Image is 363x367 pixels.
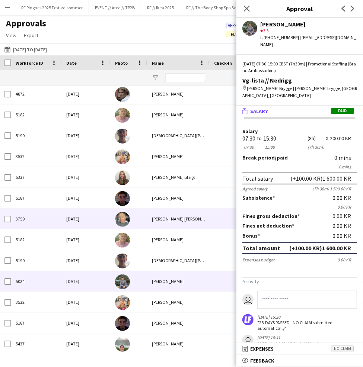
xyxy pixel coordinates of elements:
[11,271,62,292] div: 5024
[115,295,130,310] img: Filip Øverli
[147,334,210,354] div: [PERSON_NAME]
[242,175,273,182] div: Total salary
[330,136,357,141] div: 200.00 KR
[242,144,255,150] div: 07:30
[242,257,274,263] div: Expenses budget
[89,0,141,15] button: EVENT // Atea // TP2B
[115,212,130,227] img: Daniela Alejandra Eriksen Stenvadet
[331,108,354,114] span: Paid
[115,274,130,289] img: Zidan Faisal Bhatti
[24,32,38,39] span: Export
[332,194,357,201] div: 0.00 KR
[326,136,328,141] div: X
[115,87,130,102] img: Jesper Roth
[257,335,319,340] div: [DATE] 10:41
[242,154,288,161] label: /paid
[250,345,274,352] span: Expenses
[242,204,357,210] div: 0.00 KR
[115,129,130,144] img: Christian Tohje
[226,30,260,37] span: 26
[62,334,111,354] div: [DATE]
[242,61,357,74] div: [DATE] 07:30-15:00 CEST (7h30m) | Promotional Staffing (Brand Ambassadors)
[242,85,357,99] div: [PERSON_NAME] Brygge | [PERSON_NAME] brygge, [GEOGRAPHIC_DATA], [GEOGRAPHIC_DATA]
[115,316,130,331] img: Yassine Wahab
[242,164,357,170] div: 0 mins
[11,146,62,167] div: 3532
[152,74,159,81] button: Open Filter Menu
[11,125,62,146] div: 5190
[147,209,210,229] div: [PERSON_NAME] [PERSON_NAME] Stenvadet
[242,186,268,191] div: Agreed salary
[62,125,111,146] div: [DATE]
[147,146,210,167] div: [PERSON_NAME]
[242,77,357,84] div: Vg-lista // Nedrigg
[242,154,275,161] span: Break period
[260,34,357,48] div: t. [PHONE_NUMBER] | [EMAIL_ADDRESS][DOMAIN_NAME]
[332,222,357,229] div: 0.00 KR
[242,194,275,201] label: Subsistence
[263,136,276,141] div: 15:30
[141,0,180,15] button: RF // Ikea 2025
[236,343,363,354] mat-expansion-panel-header: ExpensesNo claim
[308,144,324,150] div: 7h 30m
[62,167,111,187] div: [DATE]
[11,188,62,208] div: 5187
[115,233,130,248] img: Joachim Kaarby
[11,84,62,104] div: 4872
[257,340,319,346] div: "TIMESHEET APPROVED: 1600KR"
[66,60,77,66] span: Date
[242,232,260,239] label: Bonus
[115,170,130,185] img: Emma Matre utsigt
[62,229,111,250] div: [DATE]
[147,250,210,271] div: [DEMOGRAPHIC_DATA][PERSON_NAME]
[16,60,43,66] span: Workforce ID
[62,292,111,312] div: [DATE]
[165,73,205,82] input: Name Filter Input
[290,175,351,182] div: (+100.00 KR) 1 600.00 KR
[337,257,357,263] div: 0.00 KR
[242,244,280,252] div: Total amount
[15,0,89,15] button: RF Ringnes 2025 Festivalsommer
[11,334,62,354] div: 5437
[312,186,357,191] div: (7h 30m) 1 500.00 KR
[62,250,111,271] div: [DATE]
[115,337,130,352] img: Mikkel Elias Malum
[257,314,334,320] div: [DATE] 15:30
[236,4,363,13] h3: Approval
[115,60,128,66] span: Photo
[62,104,111,125] div: [DATE]
[115,108,130,123] img: Joachim Kaarby
[62,271,111,292] div: [DATE]
[331,346,354,351] span: No claim
[147,125,210,146] div: [DEMOGRAPHIC_DATA][PERSON_NAME]
[242,222,294,229] label: Fines net deduction
[242,136,255,141] div: 07:30
[62,188,111,208] div: [DATE]
[115,191,130,206] img: Yassine Wahab
[214,60,232,66] span: Check-In
[180,0,247,15] button: RF // The Body Shop Spa Serie
[147,104,210,125] div: [PERSON_NAME]
[147,229,210,250] div: [PERSON_NAME]
[242,129,357,134] label: Salary
[11,209,62,229] div: 3759
[152,60,164,66] span: Name
[6,32,16,39] span: View
[3,45,48,54] button: [DATE] to [DATE]
[260,21,357,28] div: [PERSON_NAME]
[147,84,210,104] div: [PERSON_NAME]
[236,355,363,366] mat-expansion-panel-header: Feedback
[62,209,111,229] div: [DATE]
[332,213,357,219] div: 0.00 KR
[242,278,357,285] h3: Activity
[226,22,281,28] span: 101 of 5127
[308,136,324,141] div: 8h
[62,313,111,333] div: [DATE]
[21,30,41,40] a: Export
[260,28,357,34] div: 3.3
[11,250,62,271] div: 5190
[242,314,254,325] img: logo.png
[250,108,268,115] span: Salary
[242,213,300,219] label: Fines gross deduction
[11,229,62,250] div: 5182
